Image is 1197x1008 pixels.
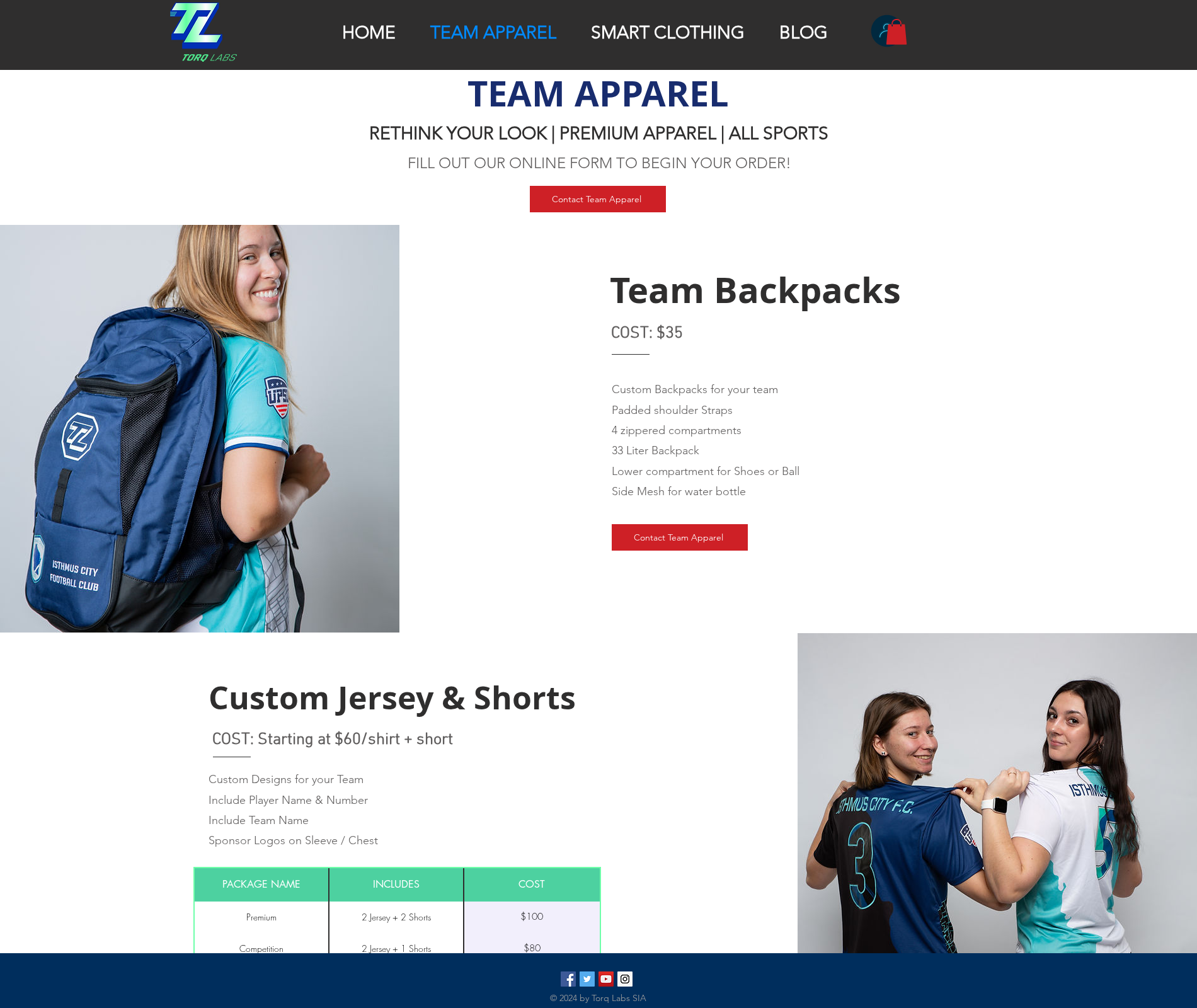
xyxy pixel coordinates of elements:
[336,22,402,43] p: HOME
[170,3,237,62] img: TRANSPARENT TORQ LOGO.png
[362,942,431,955] div: 2 Jersey + 1 Shorts
[520,910,543,924] div: $100
[424,22,563,43] p: TEAM APPAREL
[561,971,576,987] img: Facebook Social Icon
[612,379,920,399] p: Custom Backpacks for your team
[222,878,301,891] div: PACKAGE NAME
[373,878,420,891] div: INCLUDES
[612,524,748,551] a: Contact Team Apparel
[612,440,920,481] p: Lower compartment for Shoes or Ball
[369,123,828,144] span: RETHINK YOUR LOOK | PREMIUM APPAREL | ALL SPORTS
[524,942,541,955] div: $80
[324,20,413,42] a: HOME
[530,186,666,212] a: Contact Team Apparel
[612,481,920,501] p: Side Mesh for water bottle
[209,772,364,786] span: Custom Designs for your Team
[580,971,595,987] img: Twitter Social Icon
[246,911,277,924] div: Premium
[561,971,633,987] ul: Social Bar
[408,154,791,172] span: FILL OUT OUR ONLINE FORM TO BEGIN YOUR ORDER!
[612,400,920,420] p: Padded shoulder Straps
[585,22,751,43] p: SMART CLOTHING
[612,444,699,457] span: 33 Liter Backpack
[617,971,633,987] img: Torq_Labs Instagram
[413,20,573,42] a: TEAM APPAREL
[773,22,834,43] p: BLOG
[324,20,845,42] nav: Site
[550,992,646,1004] span: © 2024 by Torq Labs SIA
[634,532,723,543] span: Contact Team Apparel
[209,676,576,719] span: Custom Jersey & Shorts
[611,324,683,343] span: COST: $35
[212,730,453,750] span: COST: Starting at $60/shirt + short
[610,265,901,314] span: Team Backpacks
[552,193,641,205] span: Contact Team Apparel
[612,420,920,440] p: 4 zippered compartments
[518,878,545,891] div: COST
[762,20,845,42] a: BLOG
[574,20,762,42] a: SMART CLOTHING
[467,69,729,118] span: TEAM APPAREL
[209,769,517,851] p: Include Player Name & Number Include Team Name Sponsor Logos on Sleeve / Chest
[362,911,431,924] div: 2 Jersey + 2 Shorts
[239,942,283,955] div: Competition
[598,971,614,987] img: YouTube Social Icon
